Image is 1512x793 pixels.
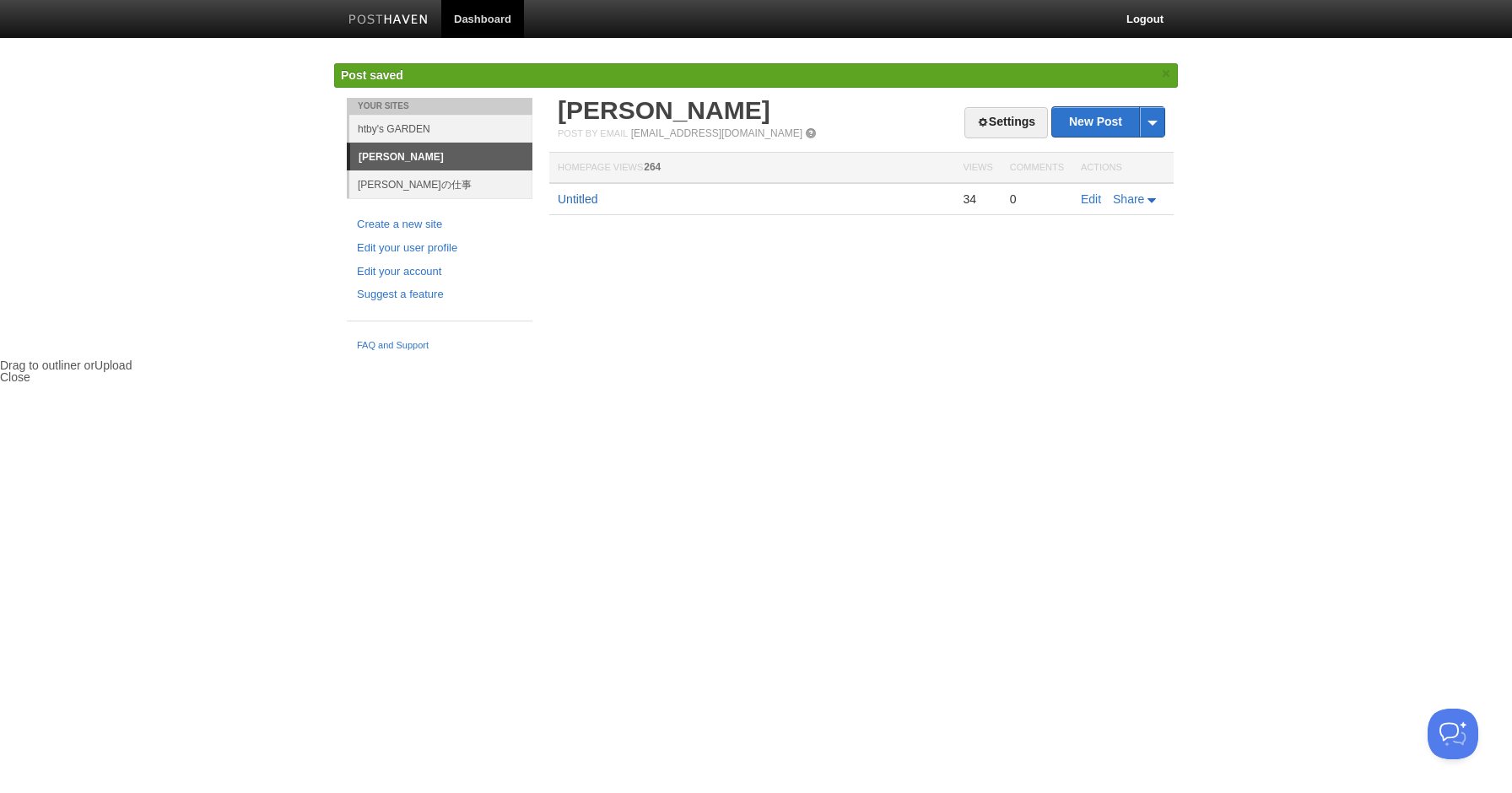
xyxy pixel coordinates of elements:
[94,359,132,372] span: Upload
[558,128,628,138] span: Post by Email
[349,115,532,143] a: htby's GARDEN
[1072,153,1174,184] th: Actions
[357,216,522,234] a: Create a new site
[357,286,522,304] a: Suggest a feature
[558,192,597,206] a: Untitled
[549,153,954,184] th: Homepage Views
[1081,192,1101,206] a: Edit
[357,263,522,281] a: Edit your account
[348,14,429,27] img: Posthaven-bar
[1052,107,1164,137] a: New Post
[1428,709,1478,759] iframe: Help Scout Beacon - Open
[341,68,403,82] span: Post saved
[1002,153,1072,184] th: Comments
[357,338,522,353] a: FAQ and Support
[349,170,532,198] a: [PERSON_NAME]の仕事
[644,161,661,173] span: 264
[964,107,1048,138] a: Settings
[347,98,532,115] li: Your Sites
[631,127,802,139] a: [EMAIL_ADDRESS][DOMAIN_NAME]
[357,240,522,257] a: Edit your user profile
[963,192,992,207] div: 34
[558,96,770,124] a: [PERSON_NAME]
[350,143,532,170] a: [PERSON_NAME]
[1158,63,1174,84] a: ×
[954,153,1001,184] th: Views
[1010,192,1064,207] div: 0
[1113,192,1144,206] span: Share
